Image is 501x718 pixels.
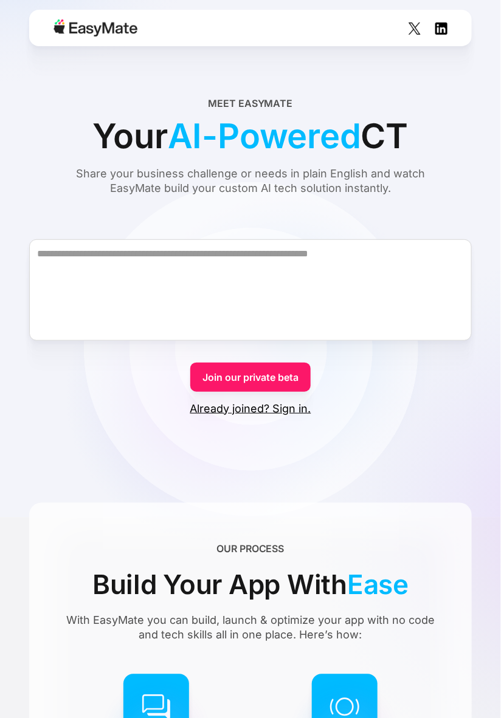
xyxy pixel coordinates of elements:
[361,111,409,162] span: CT
[209,96,293,111] div: Meet EasyMate
[58,614,443,643] div: With EasyMate you can build, launch & optimize your app with no code and tech skills all in one p...
[190,363,311,392] a: Join our private beta
[54,19,137,36] img: Easymate logo
[29,217,472,416] form: Form
[168,111,361,162] span: AI-Powered
[347,564,409,606] span: Ease
[92,564,409,606] div: Build Your App With
[53,166,448,196] div: Share your business challenge or needs in plain English and watch EasyMate build your custom AI t...
[409,22,421,35] img: Social Icon
[435,22,447,35] img: Social Icon
[93,111,409,162] div: Your
[217,542,285,556] div: OUR PROCESS
[190,402,311,416] a: Already joined? Sign in.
